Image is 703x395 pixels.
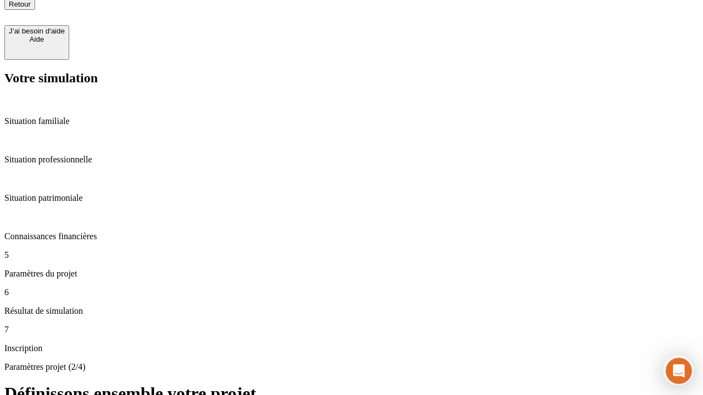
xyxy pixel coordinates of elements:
[666,358,692,384] iframe: Intercom live chat
[4,232,699,241] p: Connaissances financières
[9,35,65,43] div: Aide
[4,269,699,279] p: Paramètres du projet
[4,325,699,335] p: 7
[4,155,699,165] p: Situation professionnelle
[9,27,65,35] div: J’ai besoin d'aide
[4,362,699,372] p: Paramètres projet (2/4)
[4,116,699,126] p: Situation familiale
[4,193,699,203] p: Situation patrimoniale
[663,355,694,386] iframe: Intercom live chat discovery launcher
[4,306,699,316] p: Résultat de simulation
[4,250,699,260] p: 5
[4,287,699,297] p: 6
[4,25,69,60] button: J’ai besoin d'aideAide
[4,71,699,86] h2: Votre simulation
[4,343,699,353] p: Inscription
